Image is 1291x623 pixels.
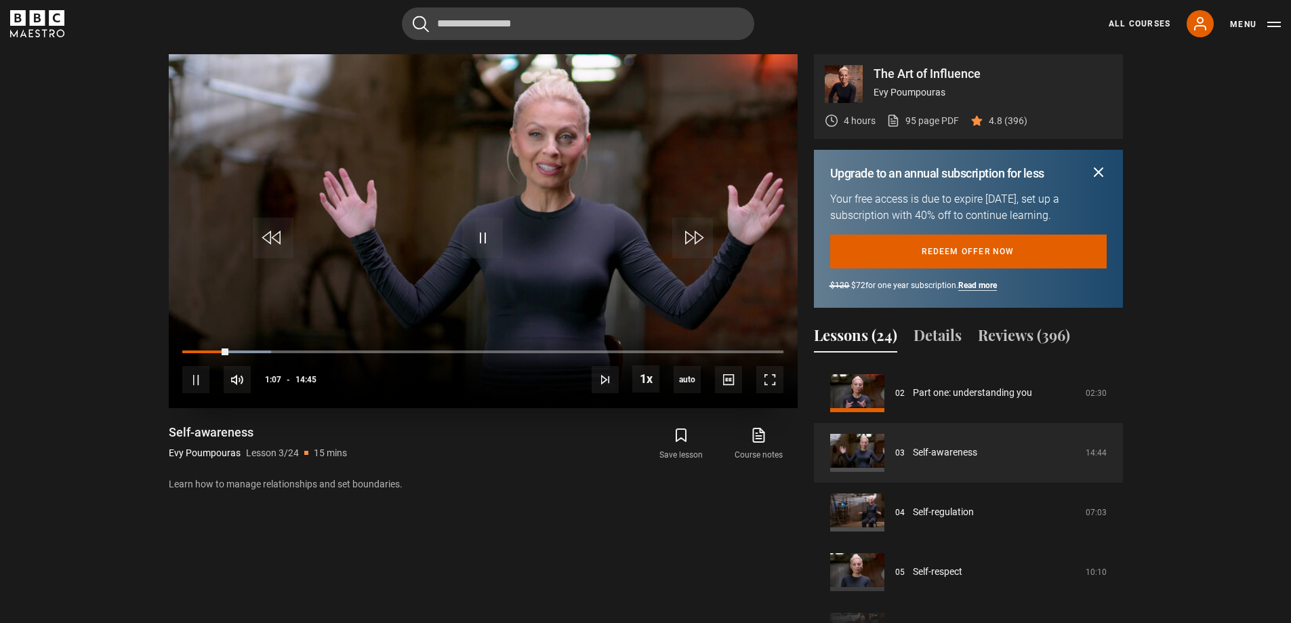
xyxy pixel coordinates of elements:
button: Captions [715,366,742,393]
p: Evy Poumpouras [169,446,241,460]
p: 15 mins [314,446,347,460]
button: Playback Rate [632,365,659,393]
a: All Courses [1109,18,1170,30]
span: - [287,375,290,384]
button: Mute [224,366,251,393]
a: Read more [958,281,997,291]
h2: Upgrade to an annual subscription for less [830,166,1044,180]
p: Learn how to manage relationships and set boundaries. [169,477,798,491]
button: Toggle navigation [1230,18,1281,31]
span: $120 [830,281,849,290]
video-js: Video Player [169,54,798,408]
button: Reviews (396) [978,324,1070,353]
button: Next Lesson [592,366,619,393]
a: Self-respect [913,565,962,579]
span: 14:45 [295,367,316,392]
a: Part one: understanding you [913,386,1032,400]
button: Save lesson [642,424,720,464]
button: Lessons (24) [814,324,897,353]
a: Course notes [720,424,797,464]
svg: BBC Maestro [10,10,64,37]
h1: Self-awareness [169,424,347,441]
a: Self-awareness [913,445,977,460]
span: $72 [851,281,865,290]
a: 95 page PDF [886,114,959,128]
button: Details [914,324,962,353]
input: Search [402,7,754,40]
div: Current quality: 1080p [674,366,701,393]
button: Fullscreen [756,366,783,393]
a: Self-regulation [913,505,974,519]
p: The Art of Influence [874,68,1112,80]
p: 4.8 (396) [989,114,1027,128]
p: Lesson 3/24 [246,446,299,460]
p: Your free access is due to expire [DATE], set up a subscription with 40% off to continue learning. [830,191,1107,224]
div: Progress Bar [182,350,783,353]
a: Redeem offer now [830,235,1107,268]
span: 1:07 [265,367,281,392]
button: Pause [182,366,209,393]
span: auto [674,366,701,393]
p: 4 hours [844,114,876,128]
p: for one year subscription. [830,279,1107,292]
button: Submit the search query [413,16,429,33]
p: Evy Poumpouras [874,85,1112,100]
